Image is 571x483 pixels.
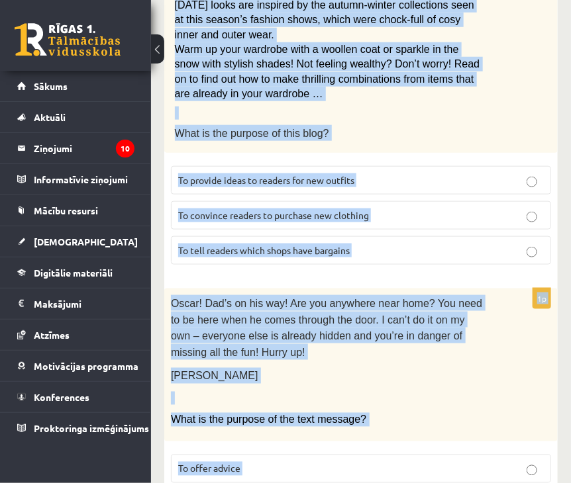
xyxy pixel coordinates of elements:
a: Konferences [17,382,134,412]
a: Proktoringa izmēģinājums [17,413,134,443]
span: What is the purpose of the text message? [171,414,366,425]
input: To provide ideas to readers for new outfits [527,177,537,187]
a: Rīgas 1. Tālmācības vidusskola [15,23,121,56]
a: Motivācijas programma [17,351,134,381]
a: Atzīmes [17,320,134,350]
a: Mācību resursi [17,195,134,226]
a: Sākums [17,71,134,101]
legend: Ziņojumi [34,133,134,163]
span: Atzīmes [34,329,70,341]
span: Proktoringa izmēģinājums [34,422,149,434]
span: Sākums [34,80,68,92]
span: Mācību resursi [34,204,98,216]
input: To offer advice [527,465,537,476]
span: Aktuāli [34,111,66,123]
span: [DEMOGRAPHIC_DATA] [34,236,138,247]
a: Aktuāli [17,102,134,132]
a: Digitālie materiāli [17,257,134,288]
span: Warm up your wardrobe with a woollen coat or sparkle in the snow with stylish shades! Not feeling... [175,44,480,99]
span: To provide ideas to readers for new outfits [178,174,354,186]
input: To tell readers which shops have bargains [527,247,537,257]
legend: Informatīvie ziņojumi [34,164,134,195]
a: [DEMOGRAPHIC_DATA] [17,226,134,257]
span: What is the purpose of this blog? [175,128,329,139]
span: Motivācijas programma [34,360,138,372]
a: Informatīvie ziņojumi [17,164,134,195]
a: Maksājumi [17,288,134,319]
p: 1p [533,288,551,309]
span: Digitālie materiāli [34,267,113,279]
span: [PERSON_NAME] [171,371,258,382]
span: Oscar! Dad’s on his way! Are you anywhere near home? You need to be here when he comes through th... [171,298,482,357]
input: To convince readers to purchase new clothing [527,212,537,222]
span: To tell readers which shops have bargains [178,244,350,256]
i: 10 [116,140,134,157]
span: Konferences [34,391,89,403]
span: To convince readers to purchase new clothing [178,209,369,221]
a: Ziņojumi10 [17,133,134,163]
legend: Maksājumi [34,288,134,319]
span: To offer advice [178,462,240,474]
